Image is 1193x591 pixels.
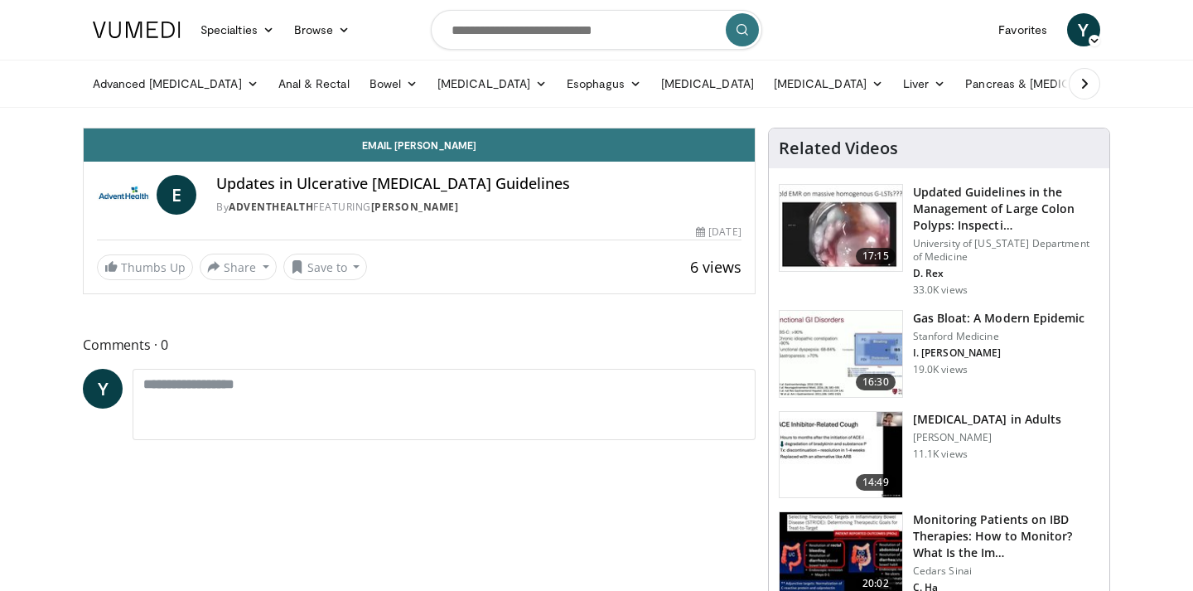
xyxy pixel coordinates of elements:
[913,411,1061,428] h3: [MEDICAL_DATA] in Adults
[988,13,1057,46] a: Favorites
[200,254,277,280] button: Share
[779,411,1099,499] a: 14:49 [MEDICAL_DATA] in Adults [PERSON_NAME] 11.1K views
[371,200,459,214] a: [PERSON_NAME]
[84,128,755,162] a: Email [PERSON_NAME]
[283,254,368,280] button: Save to
[360,67,427,100] a: Bowel
[157,175,196,215] a: E
[764,67,893,100] a: [MEDICAL_DATA]
[913,184,1099,234] h3: Updated Guidelines in the Management of Large Colon Polyps: Inspecti…
[913,237,1099,264] p: University of [US_STATE] Department of Medicine
[913,448,968,461] p: 11.1K views
[229,200,313,214] a: AdventHealth
[93,22,181,38] img: VuMedi Logo
[780,185,902,271] img: dfcfcb0d-b871-4e1a-9f0c-9f64970f7dd8.150x105_q85_crop-smart_upscale.jpg
[83,334,756,356] span: Comments 0
[83,67,268,100] a: Advanced [MEDICAL_DATA]
[431,10,762,50] input: Search topics, interventions
[216,200,741,215] div: By FEATURING
[913,310,1085,327] h3: Gas Bloat: A Modern Epidemic
[651,67,764,100] a: [MEDICAL_DATA]
[191,13,284,46] a: Specialties
[268,67,360,100] a: Anal & Rectal
[913,330,1085,343] p: Stanford Medicine
[779,184,1099,297] a: 17:15 Updated Guidelines in the Management of Large Colon Polyps: Inspecti… University of [US_STA...
[779,138,898,158] h4: Related Videos
[427,67,557,100] a: [MEDICAL_DATA]
[955,67,1149,100] a: Pancreas & [MEDICAL_DATA]
[856,248,896,264] span: 17:15
[913,346,1085,360] p: I. [PERSON_NAME]
[1067,13,1100,46] a: Y
[913,283,968,297] p: 33.0K views
[284,13,360,46] a: Browse
[913,431,1061,444] p: [PERSON_NAME]
[779,310,1099,398] a: 16:30 Gas Bloat: A Modern Epidemic Stanford Medicine I. [PERSON_NAME] 19.0K views
[913,564,1099,578] p: Cedars Sinai
[913,267,1099,280] p: D. Rex
[780,311,902,397] img: 480ec31d-e3c1-475b-8289-0a0659db689a.150x105_q85_crop-smart_upscale.jpg
[856,374,896,390] span: 16:30
[893,67,955,100] a: Liver
[856,474,896,491] span: 14:49
[913,511,1099,561] h3: Monitoring Patients on IBD Therapies: How to Monitor? What Is the Im…
[97,175,150,215] img: AdventHealth
[913,363,968,376] p: 19.0K views
[696,225,741,240] div: [DATE]
[557,67,651,100] a: Esophagus
[690,257,741,277] span: 6 views
[97,254,193,280] a: Thumbs Up
[780,412,902,498] img: 11950cd4-d248-4755-8b98-ec337be04c84.150x105_q85_crop-smart_upscale.jpg
[83,369,123,409] a: Y
[216,175,741,193] h4: Updates in Ulcerative [MEDICAL_DATA] Guidelines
